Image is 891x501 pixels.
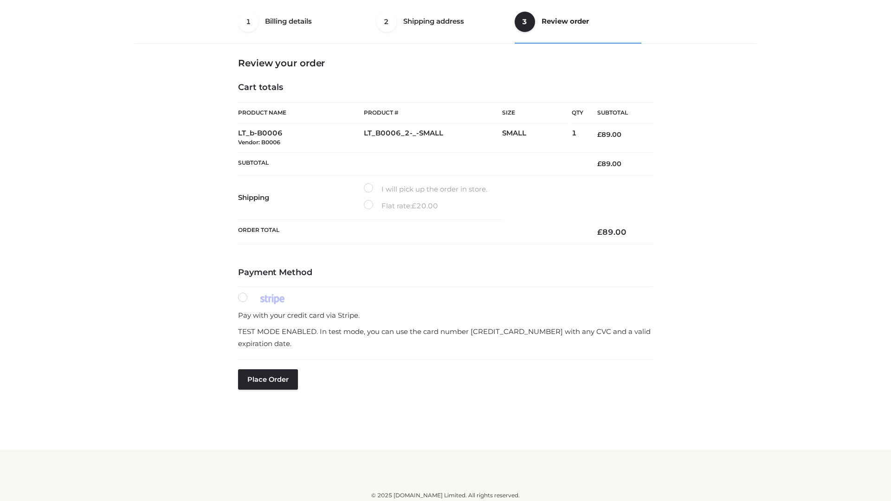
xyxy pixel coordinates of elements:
h3: Review your order [238,58,653,69]
th: Shipping [238,175,364,220]
th: Subtotal [238,152,583,175]
p: Pay with your credit card via Stripe. [238,309,653,321]
span: £ [412,201,416,210]
h4: Payment Method [238,268,653,278]
span: £ [597,160,601,168]
td: LT_B0006_2-_-SMALL [364,123,502,153]
label: Flat rate: [364,200,438,212]
bdi: 89.00 [597,160,621,168]
button: Place order [238,369,298,390]
small: Vendor: B0006 [238,139,280,146]
span: £ [597,227,602,237]
th: Qty [572,102,583,123]
bdi: 89.00 [597,227,626,237]
td: LT_b-B0006 [238,123,364,153]
div: © 2025 [DOMAIN_NAME] Limited. All rights reserved. [138,491,753,500]
bdi: 89.00 [597,130,621,139]
span: £ [597,130,601,139]
td: SMALL [502,123,572,153]
th: Order Total [238,220,583,244]
th: Product Name [238,102,364,123]
th: Size [502,103,567,123]
h4: Cart totals [238,83,653,93]
td: 1 [572,123,583,153]
p: TEST MODE ENABLED. In test mode, you can use the card number [CREDIT_CARD_NUMBER] with any CVC an... [238,326,653,349]
bdi: 20.00 [412,201,438,210]
th: Product # [364,102,502,123]
th: Subtotal [583,103,653,123]
label: I will pick up the order in store. [364,183,487,195]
